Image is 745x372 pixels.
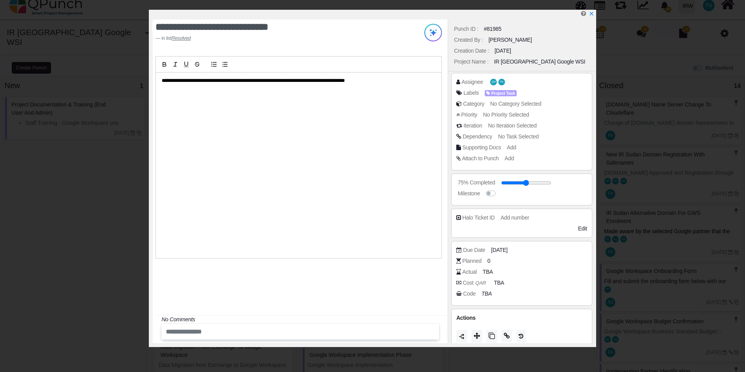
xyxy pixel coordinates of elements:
svg: x [589,11,594,16]
span: No Task Selected [498,133,538,140]
button: Move [471,330,482,342]
span: [DATE] [491,246,507,254]
div: Cost [463,279,488,287]
i: QAR [473,278,488,288]
div: Assignee [461,78,483,86]
span: No Category Selected [490,101,541,107]
span: Qasim Munir [490,79,497,85]
div: Project Name : [454,58,489,66]
div: Attach to Punch [462,154,499,163]
span: Add number [501,214,529,221]
div: Code [463,290,475,298]
div: [PERSON_NAME] [489,36,532,44]
span: <div><span class="badge badge-secondary" style="background-color: #AEA1FF"> <i class="fa fa-tag p... [485,89,517,97]
u: Resolved [171,35,191,41]
a: x [589,11,594,17]
img: LaQAAAABJRU5ErkJggg== [459,333,465,340]
div: Labels [463,89,479,97]
img: Try writing with AI [424,24,442,41]
footer: in list [155,35,392,42]
div: Loading... [651,22,693,37]
div: Dependency [463,133,492,141]
button: Copy Link [501,330,512,342]
span: Add [505,155,514,161]
div: Creation Date : [454,47,489,55]
span: No Priority Selected [483,112,529,118]
div: Punch ID : [454,25,478,33]
div: 75% Completed [458,179,495,187]
div: Planned [462,257,481,265]
span: TBA [494,279,504,287]
button: Duration should be greater than 1 day to split [456,330,467,342]
div: Supporting Docs [462,143,501,152]
div: Actual [462,268,477,276]
div: Milestone [458,190,480,198]
div: Category [463,100,484,108]
div: Halo Ticket ID [462,214,494,222]
i: TBA [482,291,492,297]
span: Project Task [485,90,517,97]
i: No Comments [161,316,195,322]
span: Actions [456,315,475,321]
div: Priority [461,111,477,119]
cite: Source Title [171,35,191,41]
span: 0 [487,257,491,265]
div: Iteration [463,122,482,130]
div: [DATE] [494,47,511,55]
span: Francis Ndichu [498,79,505,85]
span: QM [492,81,496,83]
div: Due Date [463,246,485,254]
button: History [516,330,526,342]
button: Copy [486,330,497,342]
div: Created By : [454,36,483,44]
span: Add [507,144,516,151]
span: TBA [483,268,493,276]
span: Edit [578,225,587,232]
div: #81985 [484,25,501,33]
div: IR [GEOGRAPHIC_DATA] Google WSI [494,58,585,66]
span: FN [500,81,503,83]
i: Edit Punch [581,11,586,16]
span: No Iteration Selected [488,122,537,129]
